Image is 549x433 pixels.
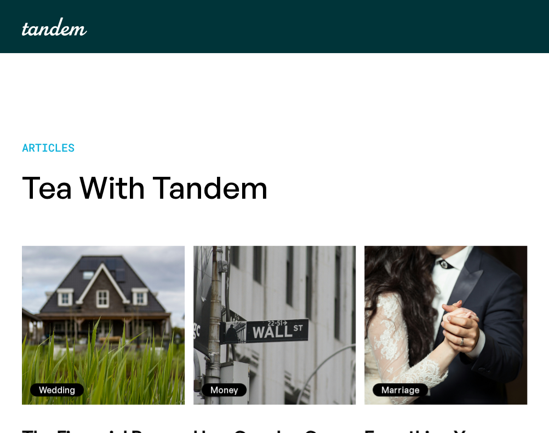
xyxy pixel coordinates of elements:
div: Marriage [381,383,419,396]
h2: Tea with Tandem [22,171,268,202]
div: Wedding [39,383,75,396]
p: articles [22,141,268,154]
a: home [22,18,87,36]
div: Money [210,383,238,396]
